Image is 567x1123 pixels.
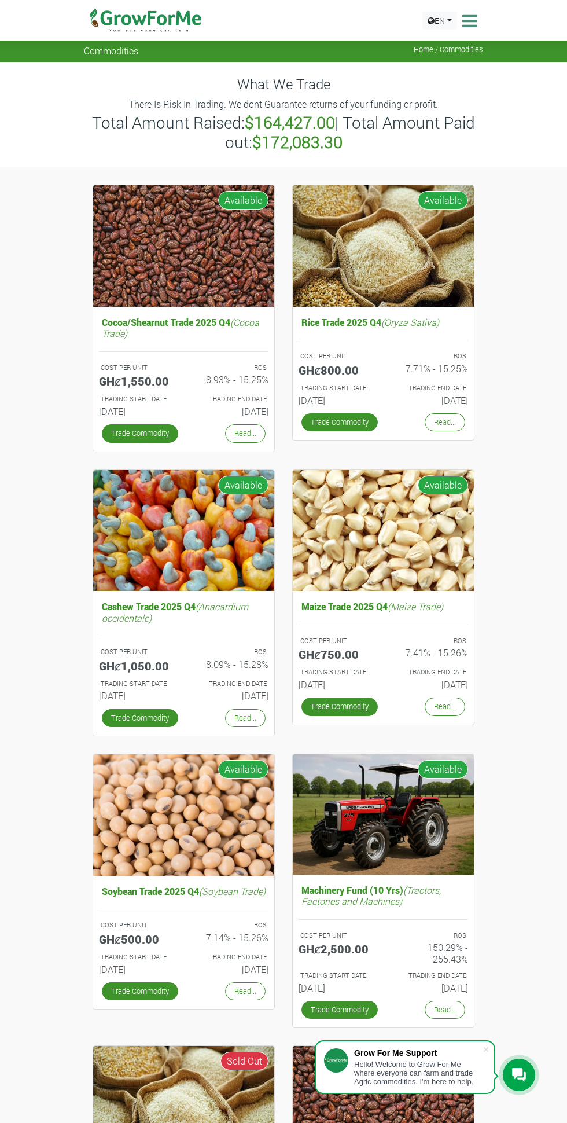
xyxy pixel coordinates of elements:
span: Home / Commodities [414,45,483,54]
p: Estimated Trading Start Date [300,971,373,981]
h6: 7.41% - 15.26% [392,647,469,658]
span: Available [418,760,468,779]
h6: [DATE] [392,395,469,406]
div: Hello! Welcome to Grow For Me where everyone can farm and trade Agric commodities. I'm here to help. [354,1060,483,1086]
h6: 150.29% - 255.43% [392,942,469,964]
h6: [DATE] [299,982,375,993]
h6: [DATE] [99,690,175,701]
p: COST PER UNIT [300,931,373,941]
span: Available [418,191,468,210]
a: Read... [225,982,266,1000]
a: EN [422,12,457,30]
p: ROS [194,920,267,930]
a: Trade Commodity [102,709,178,727]
a: Rice Trade 2025 Q4(Oryza Sativa) COST PER UNIT GHȼ800.00 ROS 7.71% - 15.25% TRADING START DATE [D... [299,314,468,410]
p: Estimated Trading End Date [394,383,467,393]
h5: Maize Trade 2025 Q4 [299,598,468,615]
p: Estimated Trading End Date [394,971,467,981]
img: growforme image [293,185,474,307]
i: (Maize Trade) [388,600,443,612]
img: growforme image [93,185,274,307]
i: (Anacardium occidentale) [102,600,248,623]
h5: GHȼ1,550.00 [99,374,175,388]
p: ROS [394,636,467,646]
h6: [DATE] [193,964,269,975]
p: COST PER UNIT [300,636,373,646]
span: Available [218,476,268,494]
h3: Total Amount Raised: | Total Amount Paid out: [86,113,481,152]
p: Estimated Trading Start Date [101,394,174,404]
p: COST PER UNIT [300,351,373,361]
h6: 8.09% - 15.28% [193,659,269,670]
h6: 7.14% - 15.26% [193,932,269,943]
h5: GHȼ2,500.00 [299,942,375,956]
a: Trade Commodity [301,1001,378,1019]
p: Estimated Trading End Date [394,667,467,677]
h6: [DATE] [99,964,175,975]
h6: [DATE] [392,679,469,690]
span: Sold Out [220,1052,268,1070]
h5: Cashew Trade 2025 Q4 [99,598,268,626]
i: (Cocoa Trade) [102,316,259,339]
h5: GHȼ800.00 [299,363,375,377]
p: ROS [194,647,267,657]
h6: 8.93% - 15.25% [193,374,269,385]
span: Available [218,760,268,779]
span: Commodities [84,45,138,56]
span: Available [418,476,468,494]
b: $172,083.30 [252,131,343,153]
a: Read... [425,698,465,715]
p: Estimated Trading Start Date [300,667,373,677]
p: Estimated Trading Start Date [101,952,174,962]
p: Estimated Trading Start Date [101,679,174,689]
a: Trade Commodity [301,698,378,715]
h6: [DATE] [299,679,375,690]
h6: [DATE] [99,406,175,417]
h5: Soybean Trade 2025 Q4 [99,883,268,900]
a: Read... [425,413,465,431]
p: COST PER UNIT [101,363,174,373]
p: Estimated Trading End Date [194,952,267,962]
p: Estimated Trading End Date [194,394,267,404]
p: There Is Risk In Trading. We dont Guarantee returns of your funding or profit. [86,97,481,111]
i: (Oryza Sativa) [381,316,439,328]
a: Cocoa/Shearnut Trade 2025 Q4(Cocoa Trade) COST PER UNIT GHȼ1,550.00 ROS 8.93% - 15.25% TRADING ST... [99,314,268,421]
h5: Machinery Fund (10 Yrs) [299,882,468,909]
p: ROS [194,363,267,373]
img: growforme image [293,470,474,592]
p: Estimated Trading Start Date [300,383,373,393]
img: growforme image [93,754,274,876]
a: Trade Commodity [102,424,178,442]
img: growforme image [293,754,474,875]
div: Grow For Me Support [354,1048,483,1058]
p: COST PER UNIT [101,647,174,657]
i: (Tractors, Factories and Machines) [301,884,441,907]
a: Read... [225,709,266,727]
a: Machinery Fund (10 Yrs)(Tractors, Factories and Machines) COST PER UNIT GHȼ2,500.00 ROS 150.29% -... [299,882,468,998]
h5: GHȼ500.00 [99,932,175,946]
b: $164,427.00 [245,112,335,133]
i: (Soybean Trade) [199,885,266,897]
a: Soybean Trade 2025 Q4(Soybean Trade) COST PER UNIT GHȼ500.00 ROS 7.14% - 15.26% TRADING START DAT... [99,883,268,979]
h5: Cocoa/Shearnut Trade 2025 Q4 [99,314,268,342]
h6: 7.71% - 15.25% [392,363,469,374]
p: Estimated Trading End Date [194,679,267,689]
p: ROS [394,931,467,941]
p: ROS [394,351,467,361]
a: Trade Commodity [301,413,378,431]
h4: What We Trade [84,76,483,93]
a: Maize Trade 2025 Q4(Maize Trade) COST PER UNIT GHȼ750.00 ROS 7.41% - 15.26% TRADING START DATE [D... [299,598,468,695]
h6: [DATE] [299,395,375,406]
img: growforme image [93,470,274,592]
h6: [DATE] [392,982,469,993]
a: Read... [425,1001,465,1019]
h5: GHȼ750.00 [299,647,375,661]
p: COST PER UNIT [101,920,174,930]
span: Available [218,191,268,210]
h5: GHȼ1,050.00 [99,659,175,673]
a: Cashew Trade 2025 Q4(Anacardium occidentale) COST PER UNIT GHȼ1,050.00 ROS 8.09% - 15.28% TRADING... [99,598,268,706]
a: Trade Commodity [102,982,178,1000]
h6: [DATE] [193,406,269,417]
a: Read... [225,424,266,442]
h6: [DATE] [193,690,269,701]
